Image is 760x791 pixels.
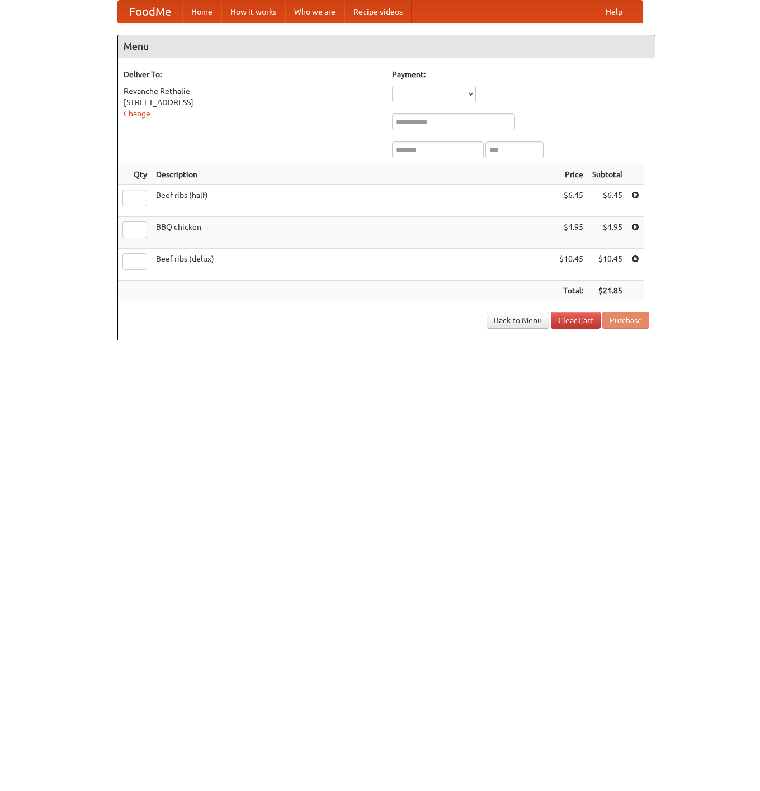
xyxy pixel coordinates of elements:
[555,249,588,281] td: $10.45
[124,86,381,97] div: Revanche Rethalie
[124,69,381,80] h5: Deliver To:
[555,281,588,301] th: Total:
[152,249,555,281] td: Beef ribs (delux)
[555,217,588,249] td: $4.95
[118,35,655,58] h4: Menu
[118,164,152,185] th: Qty
[555,185,588,217] td: $6.45
[221,1,285,23] a: How it works
[555,164,588,185] th: Price
[182,1,221,23] a: Home
[487,312,549,329] a: Back to Menu
[602,312,649,329] button: Purchase
[588,164,627,185] th: Subtotal
[344,1,412,23] a: Recipe videos
[588,217,627,249] td: $4.95
[392,69,649,80] h5: Payment:
[152,164,555,185] th: Description
[588,281,627,301] th: $21.85
[597,1,631,23] a: Help
[124,109,150,118] a: Change
[588,249,627,281] td: $10.45
[152,217,555,249] td: BBQ chicken
[118,1,182,23] a: FoodMe
[285,1,344,23] a: Who we are
[551,312,601,329] a: Clear Cart
[124,97,381,108] div: [STREET_ADDRESS]
[588,185,627,217] td: $6.45
[152,185,555,217] td: Beef ribs (half)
